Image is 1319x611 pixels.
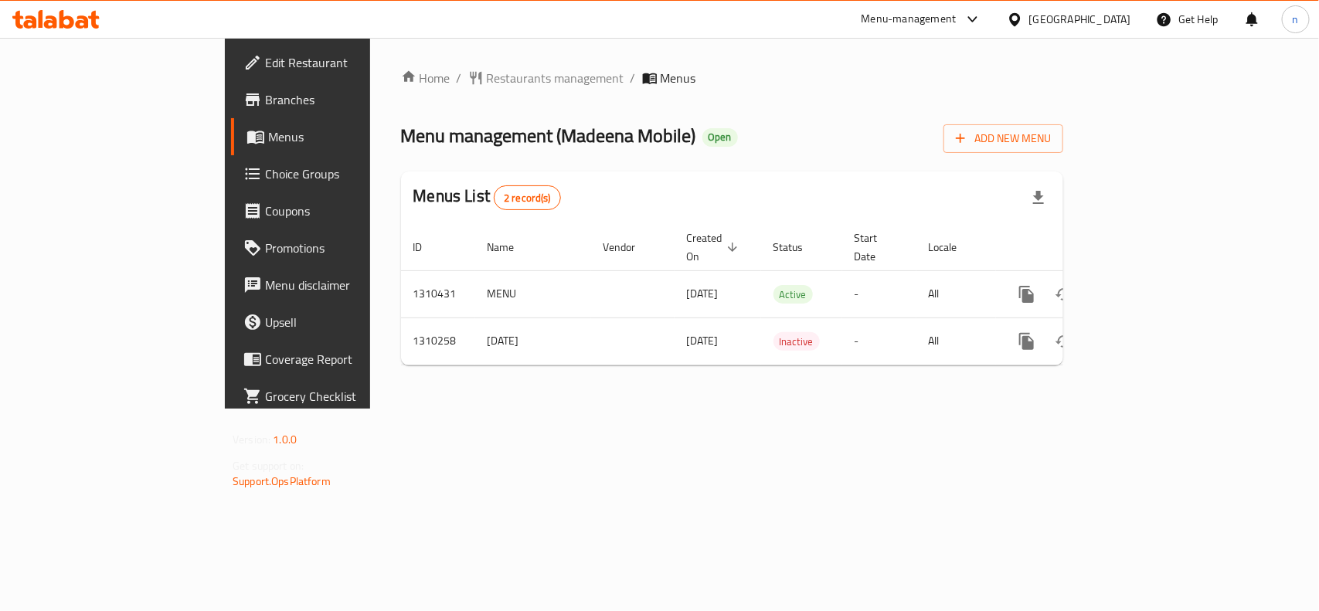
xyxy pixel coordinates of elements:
[265,165,433,183] span: Choice Groups
[687,229,743,266] span: Created On
[916,270,996,317] td: All
[413,238,443,256] span: ID
[231,266,445,304] a: Menu disclaimer
[1029,11,1131,28] div: [GEOGRAPHIC_DATA]
[265,53,433,72] span: Edit Restaurant
[488,238,535,256] span: Name
[401,224,1169,365] table: enhanced table
[475,270,591,317] td: MENU
[231,341,445,378] a: Coverage Report
[631,69,636,87] li: /
[487,69,624,87] span: Restaurants management
[233,456,304,476] span: Get support on:
[855,229,898,266] span: Start Date
[231,81,445,118] a: Branches
[273,429,297,450] span: 1.0.0
[268,127,433,146] span: Menus
[494,185,561,210] div: Total records count
[231,304,445,341] a: Upsell
[773,332,820,351] div: Inactive
[233,471,331,491] a: Support.OpsPlatform
[231,155,445,192] a: Choice Groups
[265,90,433,109] span: Branches
[603,238,656,256] span: Vendor
[265,202,433,220] span: Coupons
[457,69,462,87] li: /
[1045,323,1083,360] button: Change Status
[231,118,445,155] a: Menus
[773,286,813,304] span: Active
[943,124,1063,153] button: Add New Menu
[265,239,433,257] span: Promotions
[1293,11,1299,28] span: n
[231,192,445,229] a: Coupons
[413,185,561,210] h2: Menus List
[842,270,916,317] td: -
[956,129,1051,148] span: Add New Menu
[231,378,445,415] a: Grocery Checklist
[495,191,560,205] span: 2 record(s)
[265,350,433,368] span: Coverage Report
[773,285,813,304] div: Active
[687,331,719,351] span: [DATE]
[1008,323,1045,360] button: more
[996,224,1169,271] th: Actions
[842,317,916,365] td: -
[687,283,719,304] span: [DATE]
[702,131,738,144] span: Open
[401,69,1063,87] nav: breadcrumb
[702,128,738,147] div: Open
[233,429,270,450] span: Version:
[265,313,433,331] span: Upsell
[1020,179,1057,216] div: Export file
[862,10,957,29] div: Menu-management
[468,69,624,87] a: Restaurants management
[265,276,433,294] span: Menu disclaimer
[231,44,445,81] a: Edit Restaurant
[401,118,696,153] span: Menu management ( Madeena Mobile )
[1008,276,1045,313] button: more
[475,317,591,365] td: [DATE]
[231,229,445,266] a: Promotions
[773,333,820,351] span: Inactive
[265,387,433,406] span: Grocery Checklist
[661,69,696,87] span: Menus
[929,238,977,256] span: Locale
[773,238,824,256] span: Status
[916,317,996,365] td: All
[1045,276,1083,313] button: Change Status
